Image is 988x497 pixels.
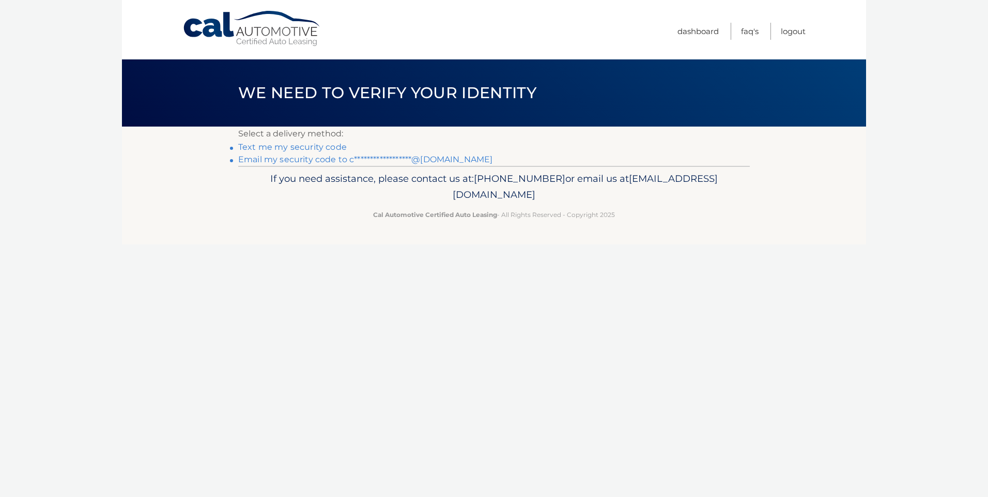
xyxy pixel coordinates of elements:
[238,142,347,152] a: Text me my security code
[245,170,743,204] p: If you need assistance, please contact us at: or email us at
[781,23,806,40] a: Logout
[741,23,759,40] a: FAQ's
[238,127,750,141] p: Select a delivery method:
[373,211,497,219] strong: Cal Automotive Certified Auto Leasing
[474,173,565,184] span: [PHONE_NUMBER]
[677,23,719,40] a: Dashboard
[182,10,322,47] a: Cal Automotive
[245,209,743,220] p: - All Rights Reserved - Copyright 2025
[238,83,536,102] span: We need to verify your identity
